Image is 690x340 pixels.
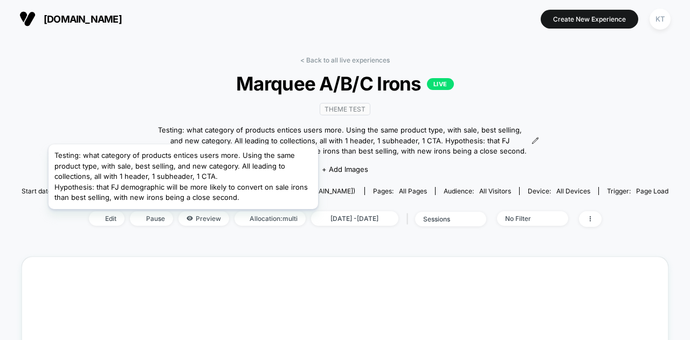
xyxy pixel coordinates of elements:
[151,125,529,157] span: Testing: what category of products entices users more. Using the same product type, with sale, be...
[16,10,125,27] button: [DOMAIN_NAME]
[234,211,306,226] span: Allocation: multi
[636,187,668,195] span: Page Load
[44,13,122,25] span: [DOMAIN_NAME]
[300,56,390,64] a: < Back to all live experiences
[373,187,427,195] div: Pages:
[19,11,36,27] img: Visually logo
[607,187,668,195] div: Trigger:
[556,187,590,195] span: all devices
[54,72,636,95] span: Marquee A/B/C Irons
[427,78,454,90] p: LIVE
[479,187,511,195] span: All Visitors
[519,187,598,195] span: Device:
[178,211,229,226] span: Preview
[646,8,674,30] button: KT
[322,165,368,174] span: + Add Images
[22,187,355,195] span: Start date: [DATE] (Last edit [DATE] by [PERSON_NAME][EMAIL_ADDRESS][PERSON_NAME][DOMAIN_NAME])
[130,211,173,226] span: Pause
[444,187,511,195] div: Audience:
[89,211,125,226] span: Edit
[650,9,671,30] div: KT
[399,187,427,195] span: all pages
[541,10,638,29] button: Create New Experience
[505,214,548,223] div: No Filter
[311,211,398,226] span: [DATE] - [DATE]
[404,211,415,227] span: |
[423,215,466,223] div: sessions
[320,103,370,115] span: Theme Test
